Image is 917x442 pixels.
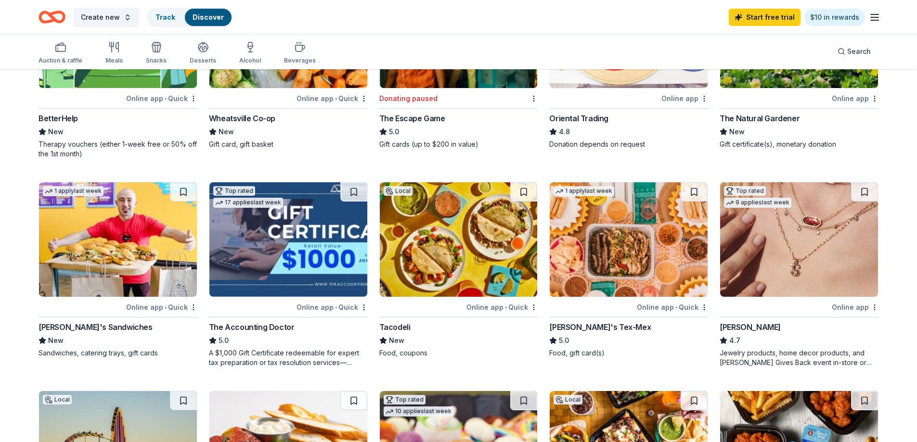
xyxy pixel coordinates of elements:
[209,348,368,367] div: A $1,000 Gift Certificate redeemable for expert tax preparation or tax resolution services—recipi...
[729,9,801,26] a: Start free trial
[39,182,197,358] a: Image for Ike's Sandwiches1 applylast weekOnline app•Quick[PERSON_NAME]'s SandwichesNewSandwiches...
[724,198,791,208] div: 9 applies last week
[43,186,103,196] div: 1 apply last week
[384,406,453,417] div: 10 applies last week
[720,113,800,124] div: The Natural Gardener
[73,8,139,27] button: Create new
[209,182,367,297] img: Image for The Accounting Doctor
[720,182,878,367] a: Image for Kendra ScottTop rated9 applieslast weekOnline app[PERSON_NAME]4.7Jewelry products, home...
[297,301,368,313] div: Online app Quick
[39,57,82,64] div: Auction & raffle
[39,182,197,297] img: Image for Ike's Sandwiches
[720,321,781,333] div: [PERSON_NAME]
[832,92,878,104] div: Online app
[209,113,275,124] div: Wheatsville Co-op
[379,321,411,333] div: Tacodeli
[209,321,295,333] div: The Accounting Doctor
[675,303,677,311] span: •
[155,13,175,21] a: Track
[39,113,78,124] div: BetterHelp
[559,126,570,138] span: 4.8
[549,139,708,149] div: Donation depends on request
[554,395,582,404] div: Local
[379,348,538,358] div: Food, coupons
[239,57,261,64] div: Alcohol
[637,301,708,313] div: Online app Quick
[105,57,123,64] div: Meals
[146,38,167,69] button: Snacks
[81,12,120,23] span: Create new
[729,126,745,138] span: New
[379,182,538,358] a: Image for TacodeliLocalOnline app•QuickTacodeliNewFood, coupons
[48,335,64,346] span: New
[126,92,197,104] div: Online app Quick
[847,46,871,57] span: Search
[379,139,538,149] div: Gift cards (up to $200 in value)
[190,57,216,64] div: Desserts
[335,303,337,311] span: •
[39,6,65,28] a: Home
[39,348,197,358] div: Sandwiches, catering trays, gift cards
[554,186,614,196] div: 1 apply last week
[239,38,261,69] button: Alcohol
[284,57,316,64] div: Beverages
[549,348,708,358] div: Food, gift card(s)
[147,8,232,27] button: TrackDiscover
[384,186,413,196] div: Local
[389,335,404,346] span: New
[165,95,167,102] span: •
[830,42,878,61] button: Search
[379,113,445,124] div: The Escape Game
[105,38,123,69] button: Meals
[190,38,216,69] button: Desserts
[466,301,538,313] div: Online app Quick
[284,38,316,69] button: Beverages
[193,13,224,21] a: Discover
[720,348,878,367] div: Jewelry products, home decor products, and [PERSON_NAME] Gives Back event in-store or online (or ...
[389,126,399,138] span: 5.0
[219,335,229,346] span: 5.0
[219,126,234,138] span: New
[559,335,569,346] span: 5.0
[213,186,255,196] div: Top rated
[48,126,64,138] span: New
[146,57,167,64] div: Snacks
[379,93,438,104] div: Donating paused
[550,182,708,297] img: Image for Chuy's Tex-Mex
[297,92,368,104] div: Online app Quick
[39,321,153,333] div: [PERSON_NAME]'s Sandwiches
[384,395,426,404] div: Top rated
[380,182,538,297] img: Image for Tacodeli
[549,113,608,124] div: Oriental Trading
[549,182,708,358] a: Image for Chuy's Tex-Mex1 applylast weekOnline app•Quick[PERSON_NAME]'s Tex-Mex5.0Food, gift card(s)
[661,92,708,104] div: Online app
[720,182,878,297] img: Image for Kendra Scott
[209,182,368,367] a: Image for The Accounting DoctorTop rated17 applieslast weekOnline app•QuickThe Accounting Doctor5...
[729,335,740,346] span: 4.7
[39,139,197,159] div: Therapy vouchers (either 1-week free or 50% off the 1st month)
[720,139,878,149] div: Gift certificate(s), monetary donation
[804,9,865,26] a: $10 in rewards
[724,186,766,196] div: Top rated
[335,95,337,102] span: •
[505,303,507,311] span: •
[213,198,283,208] div: 17 applies last week
[165,303,167,311] span: •
[43,395,72,404] div: Local
[39,38,82,69] button: Auction & raffle
[126,301,197,313] div: Online app Quick
[209,139,368,149] div: Gift card, gift basket
[832,301,878,313] div: Online app
[549,321,651,333] div: [PERSON_NAME]'s Tex-Mex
